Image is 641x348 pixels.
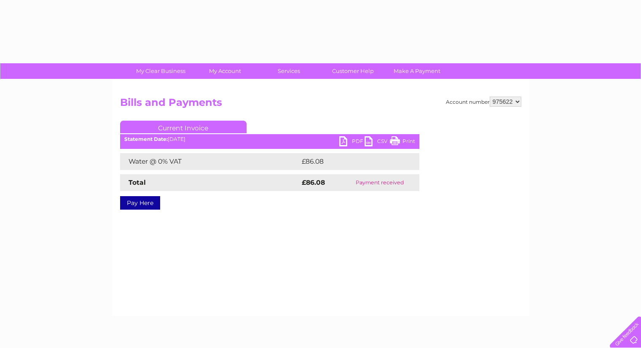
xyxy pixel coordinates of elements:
[446,97,521,107] div: Account number
[302,178,325,186] strong: £86.08
[318,63,388,79] a: Customer Help
[339,136,365,148] a: PDF
[365,136,390,148] a: CSV
[300,153,403,170] td: £86.08
[120,196,160,210] a: Pay Here
[382,63,452,79] a: Make A Payment
[129,178,146,186] strong: Total
[254,63,324,79] a: Services
[190,63,260,79] a: My Account
[120,97,521,113] h2: Bills and Payments
[126,63,196,79] a: My Clear Business
[341,174,419,191] td: Payment received
[120,136,419,142] div: [DATE]
[124,136,168,142] b: Statement Date:
[120,121,247,133] a: Current Invoice
[120,153,300,170] td: Water @ 0% VAT
[390,136,415,148] a: Print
